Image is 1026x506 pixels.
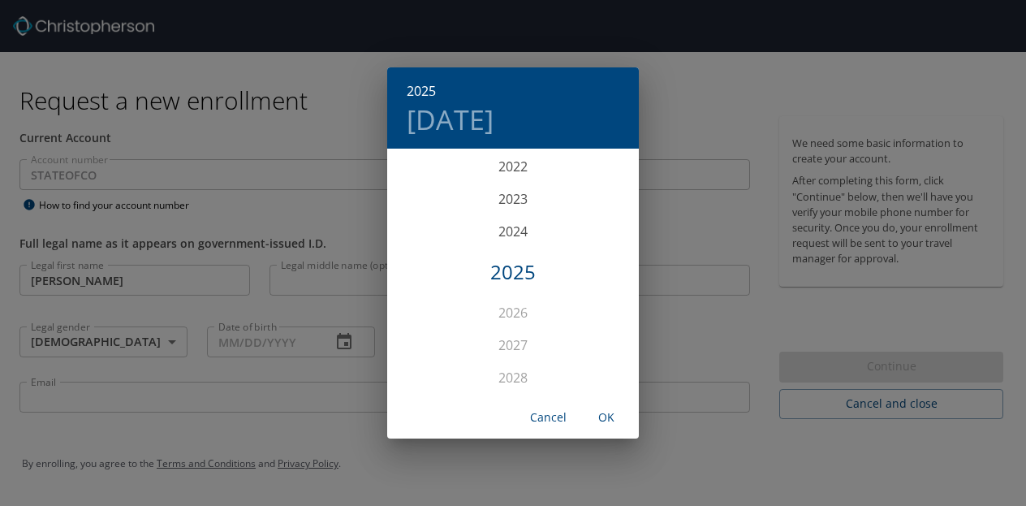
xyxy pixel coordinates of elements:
button: 2025 [407,80,436,102]
span: Cancel [528,408,567,428]
div: 2022 [387,150,639,183]
span: OK [587,408,626,428]
div: 2025 [387,256,639,288]
button: OK [580,403,632,433]
div: 2024 [387,215,639,248]
button: [DATE] [407,102,494,136]
button: Cancel [522,403,574,433]
div: 2023 [387,183,639,215]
